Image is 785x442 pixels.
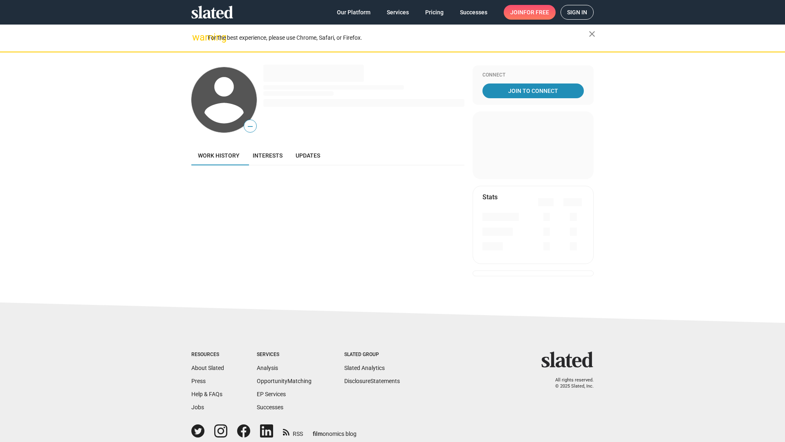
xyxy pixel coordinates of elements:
a: Successes [453,5,494,20]
a: Interests [246,146,289,165]
a: EP Services [257,391,286,397]
a: Jobs [191,404,204,410]
span: Work history [198,152,240,159]
span: Join To Connect [484,83,582,98]
a: Slated Analytics [344,365,385,371]
a: Joinfor free [504,5,556,20]
span: Our Platform [337,5,370,20]
span: Successes [460,5,487,20]
mat-icon: warning [192,32,202,42]
span: Sign in [567,5,587,19]
a: Work history [191,146,246,165]
a: Our Platform [330,5,377,20]
a: Sign in [561,5,594,20]
span: Updates [296,152,320,159]
span: — [244,121,256,132]
mat-card-title: Stats [482,193,498,201]
span: for free [523,5,549,20]
div: Slated Group [344,352,400,358]
a: OpportunityMatching [257,378,312,384]
a: Analysis [257,365,278,371]
a: Pricing [419,5,450,20]
a: Join To Connect [482,83,584,98]
mat-icon: close [587,29,597,39]
div: Resources [191,352,224,358]
div: For the best experience, please use Chrome, Safari, or Firefox. [208,32,589,43]
div: Connect [482,72,584,79]
a: DisclosureStatements [344,378,400,384]
span: film [313,431,323,437]
div: Services [257,352,312,358]
p: All rights reserved. © 2025 Slated, Inc. [547,377,594,389]
a: Successes [257,404,283,410]
span: Services [387,5,409,20]
a: Help & FAQs [191,391,222,397]
span: Pricing [425,5,444,20]
a: RSS [283,425,303,438]
span: Interests [253,152,283,159]
span: Join [510,5,549,20]
a: Press [191,378,206,384]
a: Updates [289,146,327,165]
a: Services [380,5,415,20]
a: About Slated [191,365,224,371]
a: filmonomics blog [313,424,357,438]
